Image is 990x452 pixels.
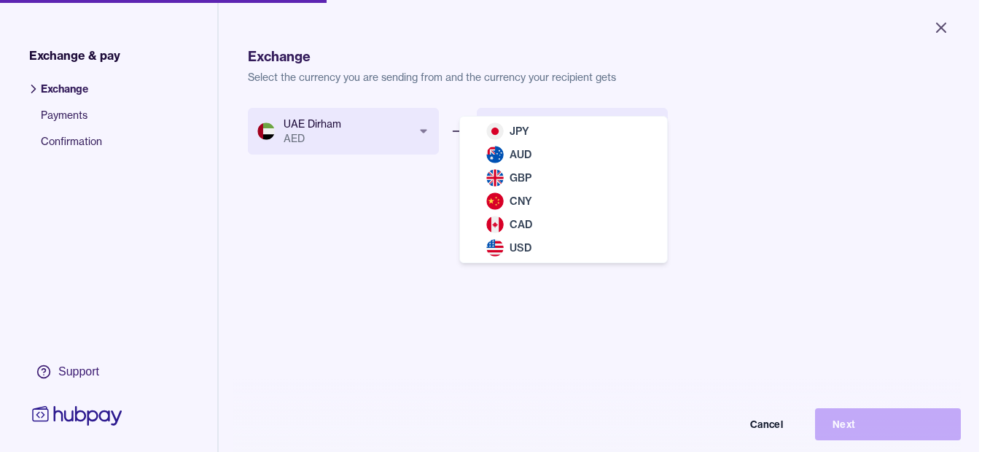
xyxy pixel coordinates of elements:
span: CAD [510,218,532,231]
button: Cancel [655,408,800,440]
span: JPY [510,125,529,138]
span: AUD [510,148,531,161]
span: CNY [510,195,532,208]
span: USD [510,241,531,254]
span: GBP [510,171,531,184]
